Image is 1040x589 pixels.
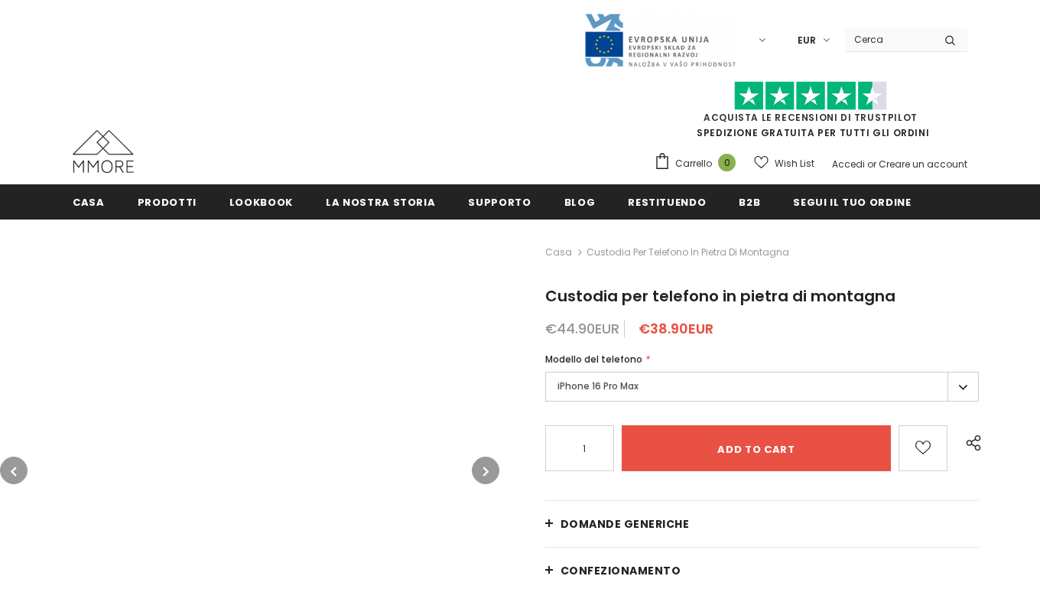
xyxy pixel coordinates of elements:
[793,195,911,210] span: Segui il tuo ordine
[545,353,642,366] span: Modello del telefono
[73,184,105,219] a: Casa
[718,154,736,171] span: 0
[583,33,736,46] a: Javni Razpis
[229,184,293,219] a: Lookbook
[564,195,596,210] span: Blog
[564,184,596,219] a: Blog
[326,184,435,219] a: La nostra storia
[775,156,814,171] span: Wish List
[583,12,736,68] img: Javni Razpis
[73,130,134,173] img: Casi MMORE
[587,243,789,262] span: Custodia per telefono in pietra di montagna
[798,33,816,48] span: EUR
[793,184,911,219] a: Segui il tuo ordine
[832,158,865,171] a: Accedi
[561,516,690,532] span: Domande generiche
[468,195,531,210] span: supporto
[628,184,706,219] a: Restituendo
[867,158,876,171] span: or
[545,501,979,547] a: Domande generiche
[734,81,887,111] img: Fidati di Pilot Stars
[704,111,918,124] a: Acquista le recensioni di TrustPilot
[73,195,105,210] span: Casa
[468,184,531,219] a: supporto
[879,158,967,171] a: Creare un account
[545,319,619,338] span: €44.90EUR
[845,28,933,50] input: Search Site
[654,88,967,139] span: SPEDIZIONE GRATUITA PER TUTTI GLI ORDINI
[754,150,814,177] a: Wish List
[628,195,706,210] span: Restituendo
[739,195,760,210] span: B2B
[675,156,712,171] span: Carrello
[138,195,197,210] span: Prodotti
[545,243,572,262] a: Casa
[739,184,760,219] a: B2B
[561,563,681,578] span: CONFEZIONAMENTO
[138,184,197,219] a: Prodotti
[622,425,891,471] input: Add to cart
[639,319,713,338] span: €38.90EUR
[545,285,895,307] span: Custodia per telefono in pietra di montagna
[229,195,293,210] span: Lookbook
[326,195,435,210] span: La nostra storia
[654,152,743,175] a: Carrello 0
[545,372,979,402] label: iPhone 16 Pro Max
